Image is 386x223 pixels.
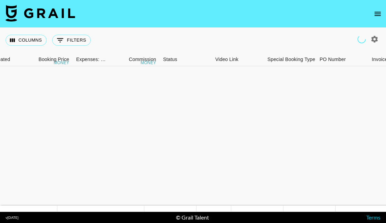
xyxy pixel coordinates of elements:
[129,53,156,66] div: Commission
[316,53,368,66] div: PO Number
[215,53,239,66] div: Video Link
[163,53,177,66] div: Status
[140,61,156,65] div: money
[357,34,366,44] span: Refreshing talent, users, campaigns...
[52,35,91,46] button: Show filters
[6,35,47,46] button: Select columns
[371,7,385,21] button: open drawer
[6,215,18,220] div: v [DATE]
[264,53,316,66] div: Special Booking Type
[176,214,209,221] div: © Grail Talent
[76,53,106,66] div: Expenses: Remove Commission?
[54,61,69,65] div: money
[366,214,380,221] a: Terms
[6,5,75,22] img: Grail Talent
[39,53,69,66] div: Booking Price
[267,53,315,66] div: Special Booking Type
[160,53,212,66] div: Status
[212,53,264,66] div: Video Link
[320,53,346,66] div: PO Number
[73,53,107,66] div: Expenses: Remove Commission?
